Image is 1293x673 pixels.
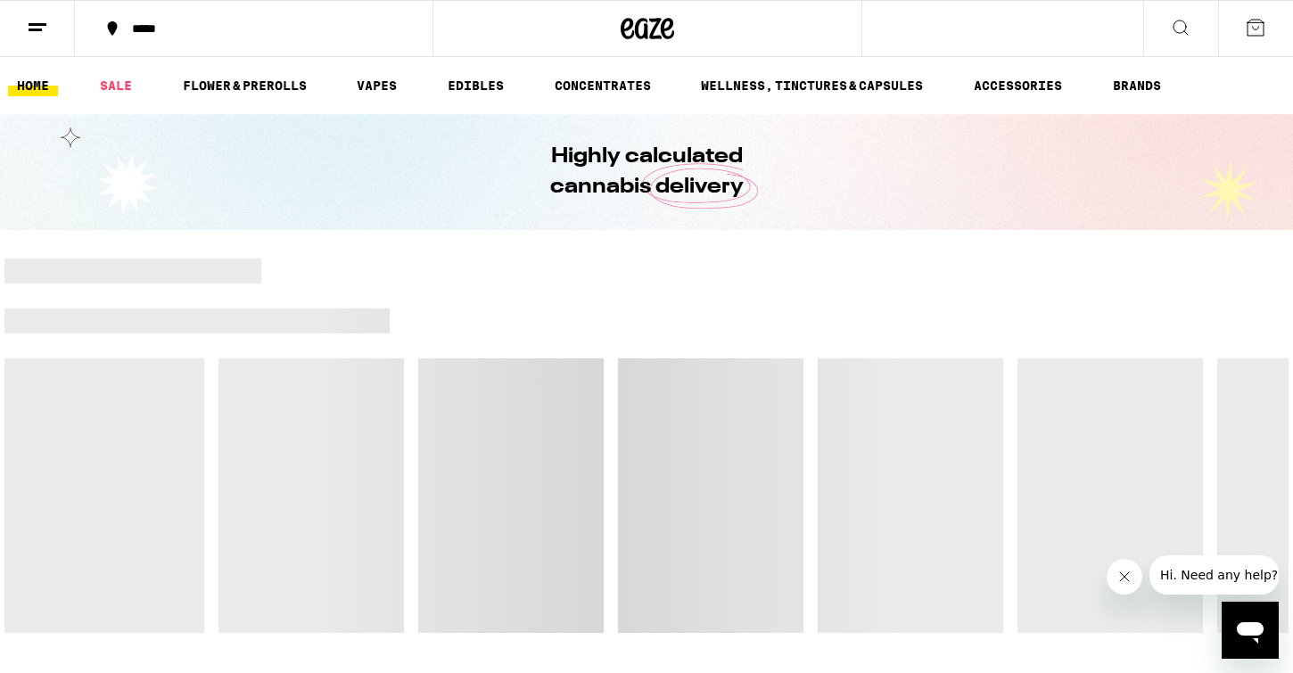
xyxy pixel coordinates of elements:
a: SALE [91,75,141,96]
iframe: Close message [1107,559,1142,595]
iframe: Message from company [1149,555,1279,595]
a: HOME [8,75,58,96]
a: CONCENTRATES [546,75,660,96]
iframe: Button to launch messaging window [1222,602,1279,659]
a: FLOWER & PREROLLS [174,75,316,96]
a: EDIBLES [439,75,513,96]
a: VAPES [348,75,406,96]
h1: Highly calculated cannabis delivery [499,142,794,202]
a: ACCESSORIES [965,75,1071,96]
a: BRANDS [1104,75,1170,96]
a: WELLNESS, TINCTURES & CAPSULES [692,75,932,96]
